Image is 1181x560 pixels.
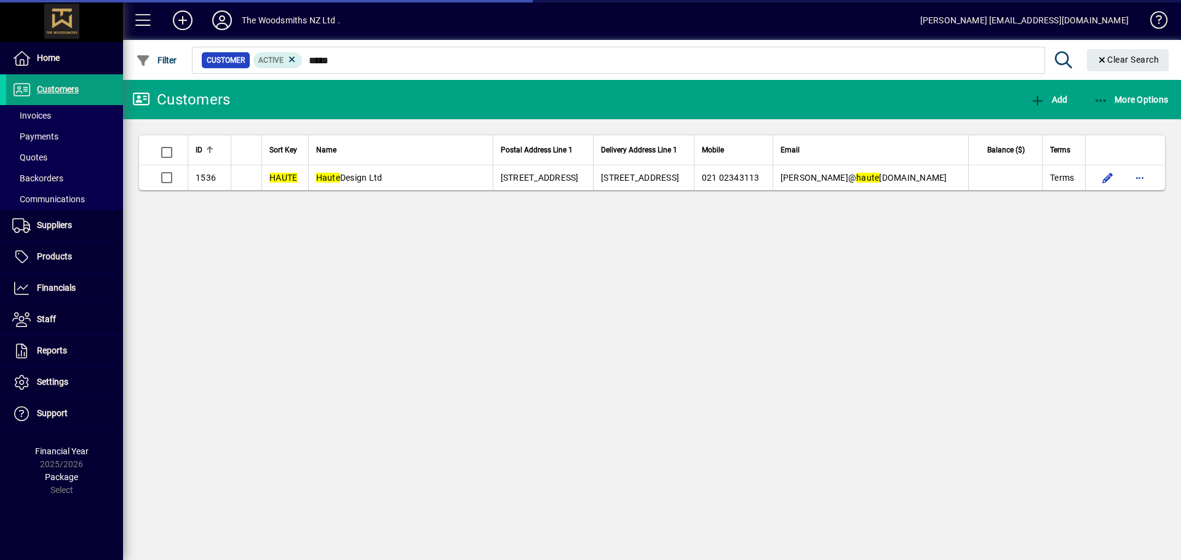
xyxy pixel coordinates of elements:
[920,10,1129,30] div: [PERSON_NAME] [EMAIL_ADDRESS][DOMAIN_NAME]
[1050,143,1070,157] span: Terms
[37,53,60,63] span: Home
[6,168,123,189] a: Backorders
[1094,95,1169,105] span: More Options
[781,173,947,183] span: [PERSON_NAME]@ [DOMAIN_NAME]
[37,345,67,355] span: Reports
[601,143,677,157] span: Delivery Address Line 1
[1141,2,1166,42] a: Knowledge Base
[316,173,340,183] em: Haute
[1027,89,1070,111] button: Add
[196,143,202,157] span: ID
[37,283,76,293] span: Financials
[12,111,51,120] span: Invoices
[196,143,223,157] div: ID
[6,336,123,366] a: Reports
[6,126,123,147] a: Payments
[37,220,72,230] span: Suppliers
[133,49,180,71] button: Filter
[702,143,724,157] span: Mobile
[702,143,765,157] div: Mobile
[12,132,58,141] span: Payments
[1050,172,1074,184] span: Terms
[1098,168,1118,187] button: Edit
[202,9,242,31] button: Profile
[1097,55,1159,65] span: Clear Search
[976,143,1036,157] div: Balance ($)
[6,147,123,168] a: Quotes
[253,52,303,68] mat-chip: Activation Status: Active
[207,54,245,66] span: Customer
[37,251,72,261] span: Products
[45,472,78,482] span: Package
[136,55,177,65] span: Filter
[269,173,297,183] em: HAUTE
[781,143,800,157] span: Email
[856,173,879,183] em: haute
[6,398,123,429] a: Support
[6,43,123,74] a: Home
[6,304,123,335] a: Staff
[1087,49,1169,71] button: Clear
[12,152,47,162] span: Quotes
[702,173,760,183] span: 021 02343113
[316,143,336,157] span: Name
[316,173,383,183] span: Design Ltd
[196,173,216,183] span: 1536
[781,143,961,157] div: Email
[1130,168,1150,187] button: More options
[163,9,202,31] button: Add
[37,408,68,418] span: Support
[501,173,579,183] span: [STREET_ADDRESS]
[242,10,340,30] div: The Woodsmiths NZ Ltd .
[987,143,1025,157] span: Balance ($)
[6,210,123,241] a: Suppliers
[35,446,89,456] span: Financial Year
[6,273,123,304] a: Financials
[37,377,68,387] span: Settings
[258,56,284,65] span: Active
[132,90,230,109] div: Customers
[12,194,85,204] span: Communications
[316,143,485,157] div: Name
[1030,95,1067,105] span: Add
[37,84,79,94] span: Customers
[6,367,123,398] a: Settings
[501,143,573,157] span: Postal Address Line 1
[6,105,123,126] a: Invoices
[12,173,63,183] span: Backorders
[6,242,123,272] a: Products
[1091,89,1172,111] button: More Options
[37,314,56,324] span: Staff
[601,173,679,183] span: [STREET_ADDRESS]
[6,189,123,210] a: Communications
[269,143,297,157] span: Sort Key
